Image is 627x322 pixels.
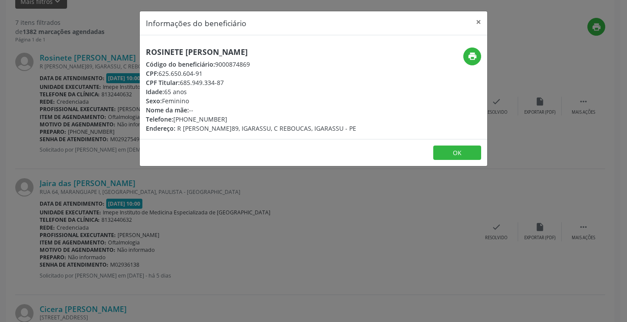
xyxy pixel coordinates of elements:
span: Nome da mãe: [146,106,189,114]
div: 9000874869 [146,60,356,69]
span: Endereço: [146,124,175,132]
div: Feminino [146,96,356,105]
h5: Informações do beneficiário [146,17,246,29]
i: print [468,51,477,61]
div: 625.650.604-91 [146,69,356,78]
span: Idade: [146,88,164,96]
span: Código do beneficiário: [146,60,215,68]
div: 685.949.334-87 [146,78,356,87]
span: CPF: [146,69,158,78]
span: Sexo: [146,97,162,105]
button: print [463,47,481,65]
div: -- [146,105,356,115]
button: Close [470,11,487,33]
span: CPF Titular: [146,78,180,87]
button: OK [433,146,481,160]
h5: Rosinete [PERSON_NAME] [146,47,356,57]
div: 65 anos [146,87,356,96]
div: [PHONE_NUMBER] [146,115,356,124]
span: Telefone: [146,115,173,123]
span: R [PERSON_NAME]89, IGARASSU, C REBOUCAS, IGARASSU - PE [177,124,356,132]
